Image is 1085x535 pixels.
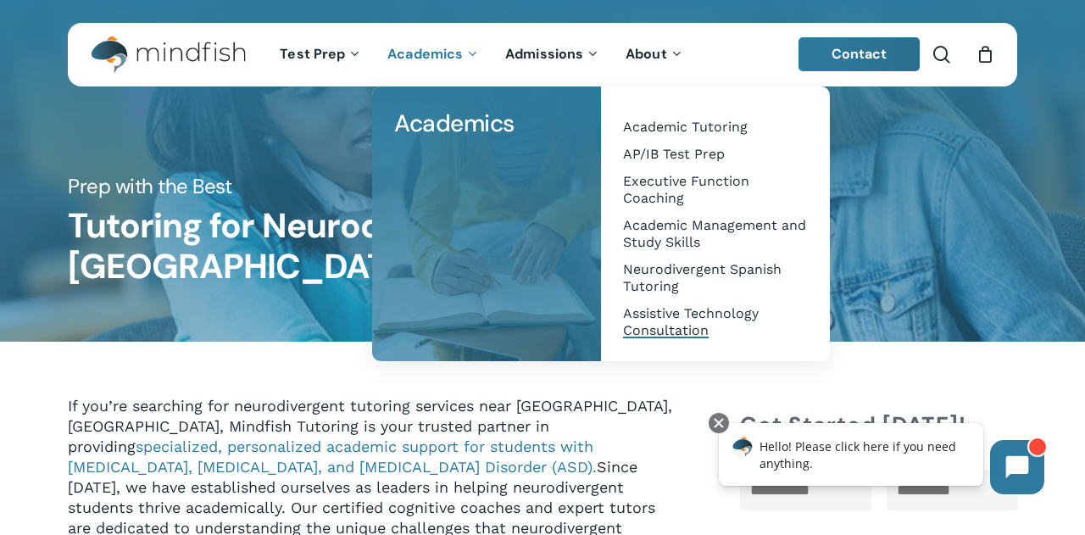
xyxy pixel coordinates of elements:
[623,119,748,135] span: Academic Tutoring
[68,206,1016,287] h1: Tutoring for Neurodivergent Students in [GEOGRAPHIC_DATA], [GEOGRAPHIC_DATA]
[68,23,1017,86] header: Main Menu
[394,108,515,139] span: Academics
[505,45,583,63] span: Admissions
[798,37,921,71] a: Contact
[623,305,759,338] span: Assistive Technology Consultation
[832,45,887,63] span: Contact
[267,47,375,62] a: Test Prep
[976,45,994,64] a: Cart
[623,146,725,162] span: AP/IB Test Prep
[618,256,813,300] a: Neurodivergent Spanish Tutoring
[375,47,492,62] a: Academics
[618,168,813,212] a: Executive Function Coaching
[618,114,813,141] a: Academic Tutoring
[618,300,813,344] a: Assistive Technology Consultation
[280,45,345,63] span: Test Prep
[623,173,749,206] span: Executive Function Coaching
[623,217,806,250] span: Academic Management and Study Skills
[618,141,813,168] a: AP/IB Test Prep
[68,173,1016,200] h5: Prep with the Best
[618,212,813,256] a: Academic Management and Study Skills
[387,45,463,63] span: Academics
[267,23,696,86] nav: Main Menu
[492,47,613,62] a: Admissions
[613,47,697,62] a: About
[701,410,1061,511] iframe: Chatbot
[389,103,584,144] a: Academics
[68,437,597,476] a: specialized, personalized academic support for students with [MEDICAL_DATA], [MEDICAL_DATA], and ...
[623,261,782,294] span: Neurodivergent Spanish Tutoring
[626,45,667,63] span: About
